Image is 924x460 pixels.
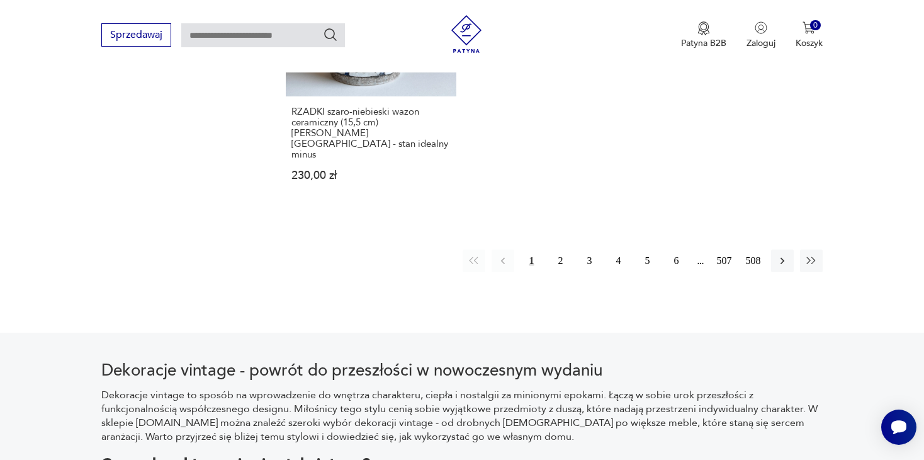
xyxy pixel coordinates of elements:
button: Szukaj [323,27,338,42]
button: 1 [521,250,543,272]
p: Patyna B2B [681,37,726,49]
p: Dekoracje vintage to sposób na wprowadzenie do wnętrza charakteru, ciepła i nostalgii za minionym... [101,388,822,444]
h3: RZADKI szaro-niebieski wazon ceramiczny (15,5 cm) [PERSON_NAME] [GEOGRAPHIC_DATA] - stan idealny ... [291,106,451,160]
iframe: Smartsupp widget button [881,410,916,445]
img: Ikona medalu [697,21,710,35]
p: 230,00 zł [291,170,451,181]
button: Sprzedawaj [101,23,171,47]
a: Sprzedawaj [101,32,171,40]
button: 4 [607,250,630,272]
button: 507 [713,250,736,272]
button: Zaloguj [747,21,775,49]
button: 6 [665,250,688,272]
a: Ikona medaluPatyna B2B [681,21,726,49]
button: 2 [549,250,572,272]
img: Ikonka użytkownika [755,21,767,34]
button: 0Koszyk [796,21,823,49]
button: 3 [578,250,601,272]
div: 0 [810,20,821,31]
img: Ikona koszyka [803,21,815,34]
button: 5 [636,250,659,272]
img: Patyna - sklep z meblami i dekoracjami vintage [448,15,485,53]
h2: Dekoracje vintage - powrót do przeszłości w nowoczesnym wydaniu [101,363,822,378]
p: Koszyk [796,37,823,49]
button: 508 [742,250,765,272]
p: Zaloguj [747,37,775,49]
button: Patyna B2B [681,21,726,49]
